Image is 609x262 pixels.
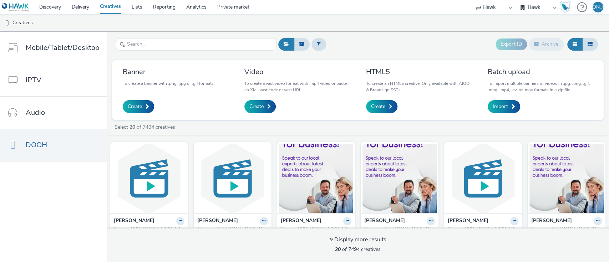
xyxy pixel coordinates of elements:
[366,80,471,93] p: To create an HTML5 creative. Only available with AIOO & Broadsign SSPs
[560,1,570,13] img: Hawk Academy
[197,225,268,240] a: Currys_B2B_DOOH_1080x1920_Solihull_10seconds.mp4
[364,225,435,240] a: Currys_B2B_DOOH_1080x1920_Exeter.jpg
[114,225,182,240] div: Currys_B2B_DOOH_1080x1920_Exeter_10seconds.mp4
[123,80,215,87] p: To create a banner with .png, .jpg or .gif formats.
[531,225,599,240] div: Currys_B2B_DOOH_1080x1920_Solihulljpg.jpg
[329,236,386,244] div: Display more results
[128,103,142,110] span: Create
[244,67,350,77] h3: Video
[114,217,154,225] strong: [PERSON_NAME]
[244,100,276,113] a: Create
[123,67,215,77] h3: Banner
[26,75,41,85] span: IPTV
[496,38,527,50] button: Export ID
[529,144,604,213] img: Currys_B2B_DOOH_1080x1920_Solihulljpg.jpg visual
[244,80,350,93] p: To create a vast video format with .mp4 video or paste an XML vast code or vast URL.
[4,20,11,27] img: dooh
[366,67,471,77] h3: HTML5
[493,103,508,110] span: Import
[446,144,520,213] img: Currys_B2B_DOOH_1080x1920_Stevenage_10seconds.mp4 visual
[335,246,341,253] strong: 20
[531,225,602,240] a: Currys_B2B_DOOH_1080x1920_Solihulljpg.jpg
[488,80,593,93] p: To import multiple banners or videos in .jpg, .png, .gif, .mpg, .mp4, .avi or .mov formats in a z...
[448,217,488,225] strong: [PERSON_NAME]
[567,38,583,50] button: Grid
[116,38,276,51] input: Search...
[26,42,100,53] span: Mobile/Tablet/Desktop
[531,217,572,225] strong: [PERSON_NAME]
[123,100,154,113] a: Create
[26,140,47,150] span: DOOH
[281,217,321,225] strong: [PERSON_NAME]
[362,144,437,213] img: Currys_B2B_DOOH_1080x1920_Exeter.jpg visual
[364,225,432,240] div: Currys_B2B_DOOH_1080x1920_Exeter.jpg
[114,124,178,130] a: Select of 7494 creatives
[112,144,186,213] img: Currys_B2B_DOOH_1080x1920_Exeter_10seconds.mp4 visual
[2,3,29,12] img: undefined Logo
[26,107,45,118] span: Audio
[448,225,516,247] div: Currys_B2B_DOOH_1080x1920_Stevenage_10seconds.mp4
[335,246,381,253] span: of 7494 creatives
[279,144,353,213] img: Currys_B2B_DOOH_1080x1920_Stevenage.jpg visual
[560,1,573,13] a: Hawk Academy
[249,103,264,110] span: Create
[448,225,518,247] a: Currys_B2B_DOOH_1080x1920_Stevenage_10seconds.mp4
[371,103,385,110] span: Create
[130,124,135,130] strong: 20
[197,225,265,240] div: Currys_B2B_DOOH_1080x1920_Solihull_10seconds.mp4
[196,144,270,213] img: Currys_B2B_DOOH_1080x1920_Solihull_10seconds.mp4 visual
[488,100,520,113] a: Import
[529,38,564,50] button: Archive
[364,217,405,225] strong: [PERSON_NAME]
[366,100,397,113] a: Create
[582,38,598,50] button: Table
[281,225,349,240] div: Currys_B2B_DOOH_1080x1920_Stevenage.jpg
[114,225,184,240] a: Currys_B2B_DOOH_1080x1920_Exeter_10seconds.mp4
[488,67,593,77] h3: Batch upload
[197,217,238,225] strong: [PERSON_NAME]
[281,225,351,240] a: Currys_B2B_DOOH_1080x1920_Stevenage.jpg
